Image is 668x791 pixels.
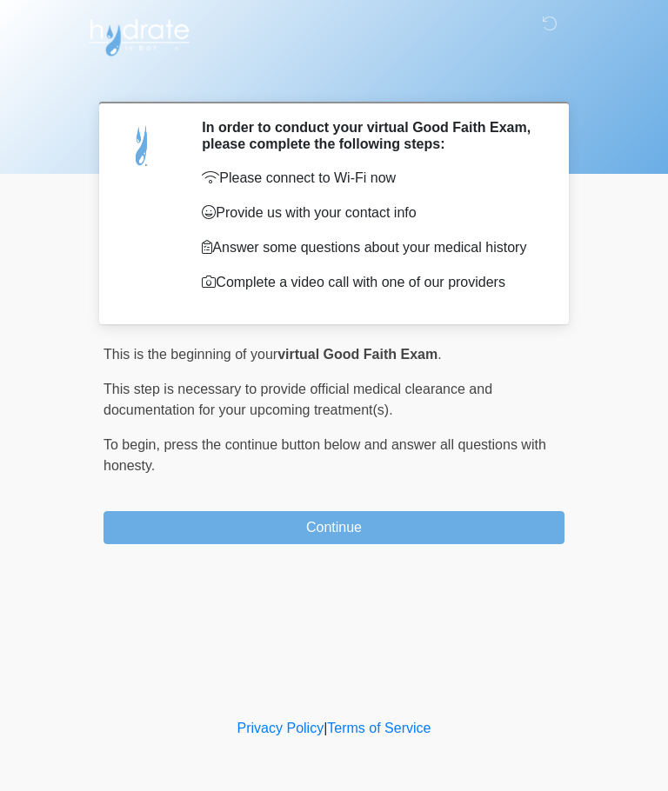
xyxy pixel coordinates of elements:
[104,437,164,452] span: To begin,
[327,721,431,735] a: Terms of Service
[324,721,327,735] a: |
[117,119,169,171] img: Agent Avatar
[202,119,538,152] h2: In order to conduct your virtual Good Faith Exam, please complete the following steps:
[104,437,546,473] span: press the continue button below and answer all questions with honesty.
[202,272,538,293] p: Complete a video call with one of our providers
[438,347,441,362] span: .
[104,382,492,417] span: This step is necessary to provide official medical clearance and documentation for your upcoming ...
[202,203,538,223] p: Provide us with your contact info
[237,721,324,735] a: Privacy Policy
[90,63,578,95] h1: ‎ ‎ ‎ ‎
[86,13,192,57] img: Hydrate IV Bar - Arcadia Logo
[202,168,538,189] p: Please connect to Wi-Fi now
[104,347,277,362] span: This is the beginning of your
[104,511,564,544] button: Continue
[202,237,538,258] p: Answer some questions about your medical history
[277,347,438,362] strong: virtual Good Faith Exam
